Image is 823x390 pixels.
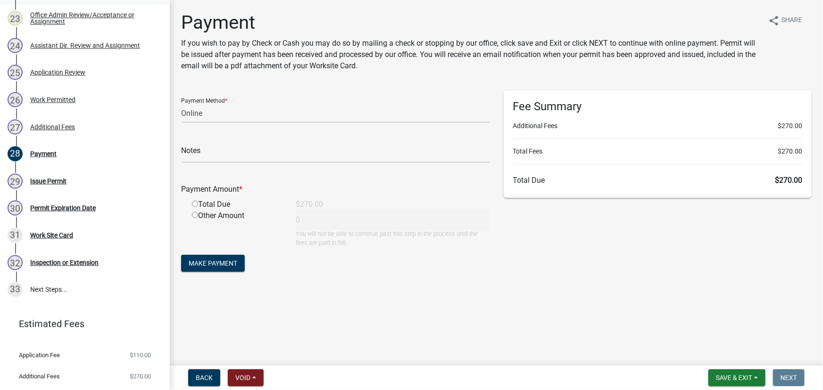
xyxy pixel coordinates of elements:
span: $110.00 [130,352,151,358]
li: Total Fees [513,146,803,156]
div: 32 [8,255,23,270]
h1: Payment [181,11,761,34]
span: Save & Exit [716,374,752,382]
div: Payment [30,151,57,157]
span: $270.00 [130,374,151,380]
div: Issue Permit [30,178,67,185]
button: shareShare [761,11,810,30]
a: Estimated Fees [8,315,155,333]
div: Additional Fees [30,124,75,130]
div: Total Due [185,199,289,210]
h6: Fee Summary [513,100,803,114]
div: 33 [8,282,23,297]
li: Additional Fees [513,121,803,131]
span: $270.00 [778,146,802,156]
div: Office Admin Review/Acceptance or Assignment [30,12,155,25]
span: Back [196,374,213,382]
div: 24 [8,38,23,53]
button: Void [228,369,264,386]
div: Inspection or Extension [30,260,99,266]
span: Make Payment [189,260,237,267]
div: Assistant Dir. Review and Assignment [30,42,140,49]
div: 23 [8,11,23,26]
div: Permit Expiration Date [30,205,96,211]
div: 26 [8,92,23,107]
div: Other Amount [185,210,289,247]
div: 27 [8,120,23,135]
div: Work Site Card [30,232,73,239]
div: 31 [8,228,23,243]
div: Work Permitted [30,97,75,103]
div: Payment Amount [174,184,497,195]
span: $270.00 [775,176,802,185]
div: 25 [8,65,23,80]
span: Application Fee [19,352,60,358]
span: Additional Fees [19,374,60,380]
h6: Total Due [513,176,803,185]
span: Void [235,374,250,382]
button: Make Payment [181,255,245,272]
span: $270.00 [778,121,802,131]
span: Next [781,374,797,382]
div: Application Review [30,69,85,76]
button: Save & Exit [708,369,765,386]
div: 28 [8,146,23,162]
div: 30 [8,201,23,216]
span: Share [781,15,802,26]
i: share [768,15,780,26]
div: 29 [8,174,23,189]
button: Back [188,369,220,386]
button: Next [773,369,805,386]
p: If you wish to pay by Check or Cash you may do so by mailing a check or stopping by our office, c... [181,38,761,72]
